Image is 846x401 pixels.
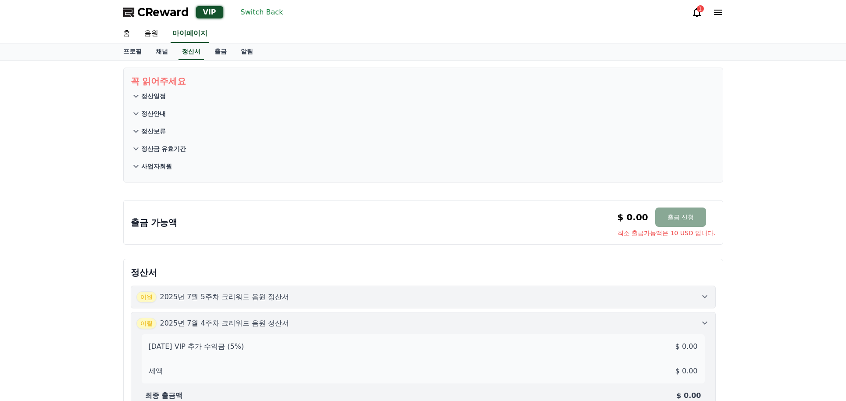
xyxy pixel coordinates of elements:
[692,7,702,18] a: 1
[618,229,716,237] span: 최소 출금가능액은 10 USD 입니다.
[116,25,137,43] a: 홈
[131,140,716,158] button: 정산금 유효기간
[131,158,716,175] button: 사업자회원
[618,211,648,223] p: $ 0.00
[131,122,716,140] button: 정산보류
[131,105,716,122] button: 정산안내
[697,5,704,12] div: 1
[137,25,165,43] a: 음원
[131,286,716,308] button: 이월 2025년 7월 5주차 크리워드 음원 정산서
[149,366,163,376] p: 세액
[141,127,166,136] p: 정산보류
[160,292,289,302] p: 2025년 7월 5주차 크리워드 음원 정산서
[160,318,289,329] p: 2025년 7월 4주차 크리워드 음원 정산서
[131,75,716,87] p: 꼭 읽어주세요
[234,43,260,60] a: 알림
[178,43,204,60] a: 정산서
[131,216,178,229] p: 출금 가능액
[136,318,157,329] span: 이월
[675,366,698,376] p: $ 0.00
[149,43,175,60] a: 채널
[145,390,183,401] p: 최종 출금액
[207,43,234,60] a: 출금
[141,92,166,100] p: 정산일정
[116,43,149,60] a: 프로필
[196,6,223,18] div: VIP
[137,5,189,19] span: CReward
[676,390,701,401] p: $ 0.00
[141,109,166,118] p: 정산안내
[141,162,172,171] p: 사업자회원
[171,25,209,43] a: 마이페이지
[141,144,186,153] p: 정산금 유효기간
[123,5,189,19] a: CReward
[131,266,716,279] p: 정산서
[675,341,698,352] p: $ 0.00
[655,208,706,227] button: 출금 신청
[237,5,287,19] button: Switch Back
[131,87,716,105] button: 정산일정
[136,291,157,303] span: 이월
[149,341,244,352] p: [DATE] VIP 추가 수익금 (5%)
